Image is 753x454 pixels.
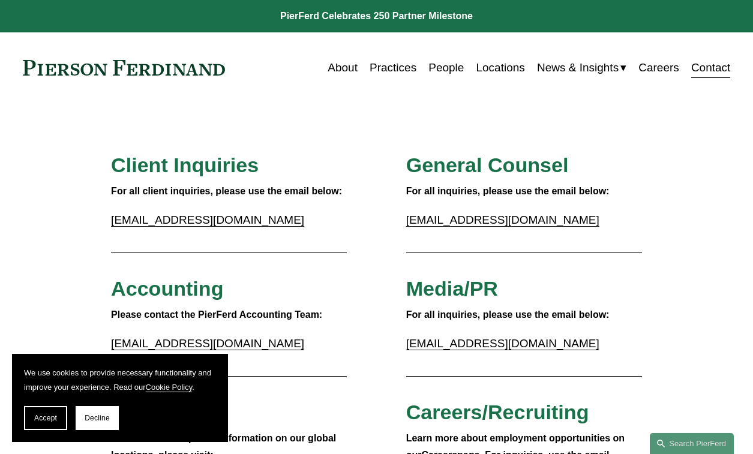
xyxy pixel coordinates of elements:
a: [EMAIL_ADDRESS][DOMAIN_NAME] [406,214,599,226]
span: Accounting [111,277,223,300]
a: Locations [476,56,524,79]
span: Careers/Recruiting [406,401,589,423]
a: Contact [691,56,730,79]
span: Client Inquiries [111,154,259,176]
button: Accept [24,406,67,430]
a: Careers [638,56,679,79]
a: Practices [370,56,416,79]
span: Accept [34,414,57,422]
a: [EMAIL_ADDRESS][DOMAIN_NAME] [111,214,304,226]
section: Cookie banner [12,354,228,442]
strong: For all inquiries, please use the email below: [406,186,610,196]
a: folder dropdown [537,56,626,79]
span: News & Insights [537,58,619,78]
span: General Counsel [406,154,569,176]
strong: For all client inquiries, please use the email below: [111,186,342,196]
strong: Please contact the PierFerd Accounting Team: [111,309,322,320]
p: We use cookies to provide necessary functionality and improve your experience. Read our . [24,366,216,394]
span: Decline [85,414,110,422]
a: Cookie Policy [146,383,193,392]
a: About [328,56,358,79]
button: Decline [76,406,119,430]
a: People [428,56,464,79]
a: [EMAIL_ADDRESS][DOMAIN_NAME] [111,337,304,350]
a: [EMAIL_ADDRESS][DOMAIN_NAME] [406,337,599,350]
a: Search this site [650,433,734,454]
strong: For all inquiries, please use the email below: [406,309,610,320]
span: Media/PR [406,277,498,300]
